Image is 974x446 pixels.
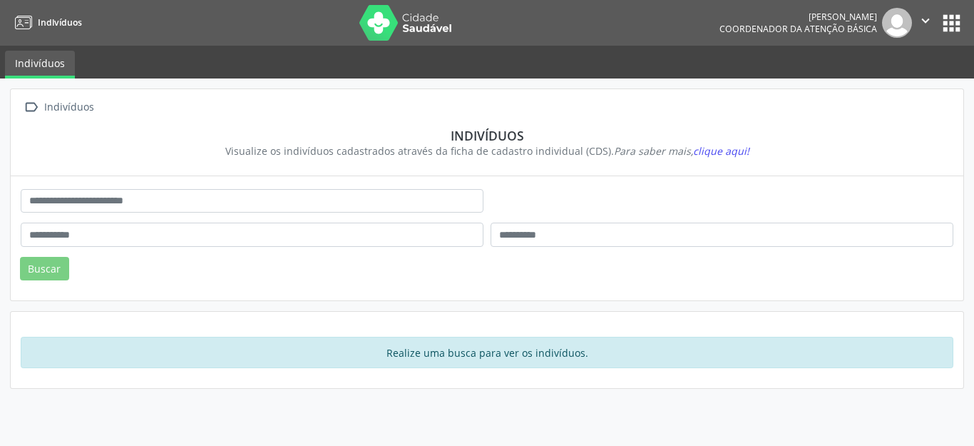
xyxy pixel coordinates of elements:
[31,143,943,158] div: Visualize os indivíduos cadastrados através da ficha de cadastro individual (CDS).
[21,337,953,368] div: Realize uma busca para ver os indivíduos.
[939,11,964,36] button: apps
[918,13,933,29] i: 
[719,23,877,35] span: Coordenador da Atenção Básica
[21,97,96,118] a:  Indivíduos
[41,97,96,118] div: Indivíduos
[20,257,69,281] button: Buscar
[31,128,943,143] div: Indivíduos
[21,97,41,118] i: 
[38,16,82,29] span: Indivíduos
[10,11,82,34] a: Indivíduos
[614,144,749,158] i: Para saber mais,
[882,8,912,38] img: img
[719,11,877,23] div: [PERSON_NAME]
[693,144,749,158] span: clique aqui!
[5,51,75,78] a: Indivíduos
[912,8,939,38] button: 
